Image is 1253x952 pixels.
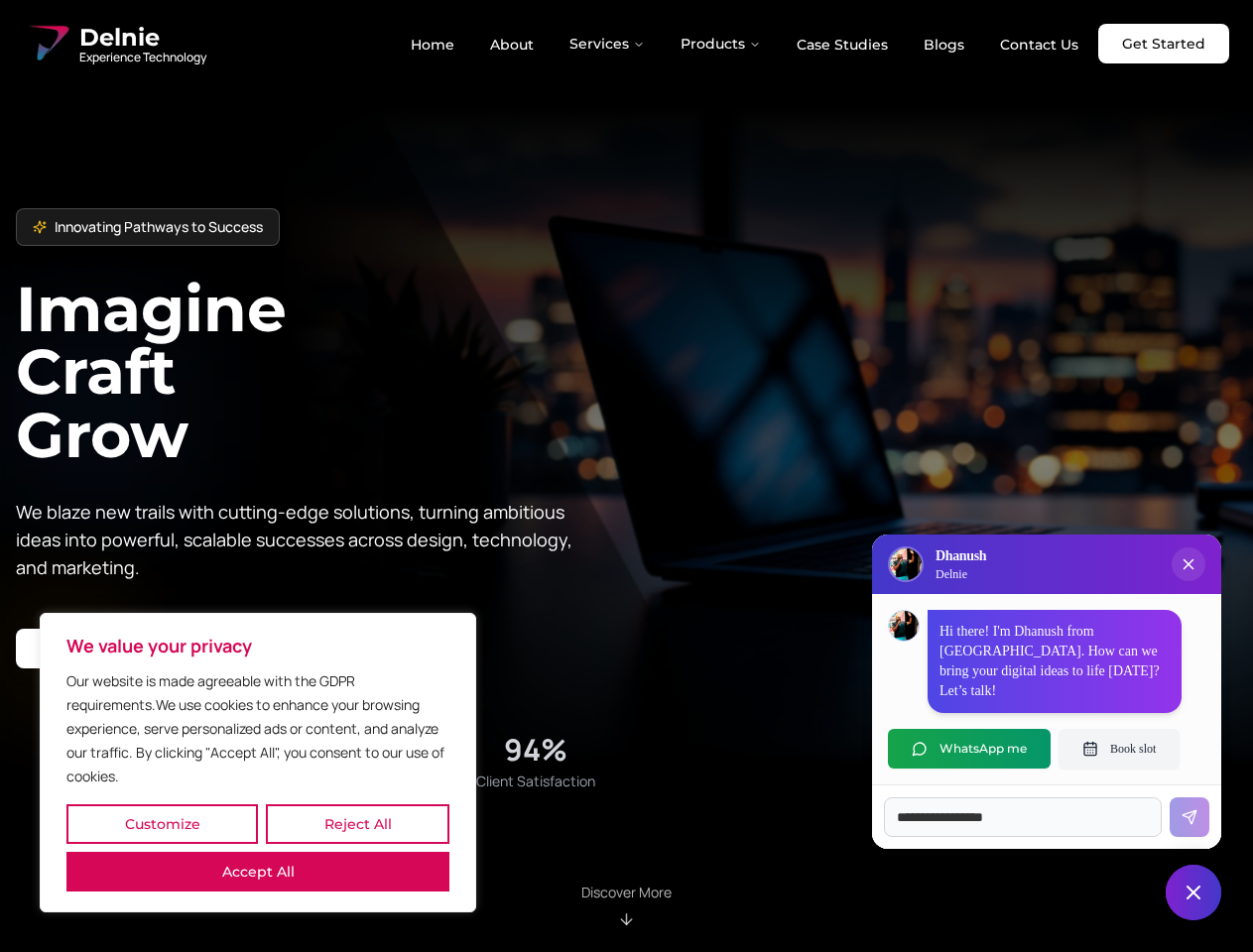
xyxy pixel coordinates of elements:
[554,24,661,63] button: Services
[24,20,206,67] a: Delnie Logo Full
[581,883,672,902] p: Discover More
[940,622,1170,701] p: Hi there! I'm Dhanush from [GEOGRAPHIC_DATA]. How can we bring your digital ideas to life [DATE]?...
[1059,729,1180,769] button: Book slot
[395,24,1094,63] nav: Main
[16,629,243,668] a: Start your project with us
[1098,24,1229,63] a: Get Started
[16,498,587,581] p: We blaze new trails with cutting-edge solutions, turning ambitious ideas into powerful, scalable ...
[1172,547,1205,581] button: Close chat popup
[665,24,777,63] button: Products
[24,20,71,67] img: Delnie Logo
[890,548,922,580] img: Delnie Logo
[66,669,449,788] p: Our website is made agreeable with the GDPR requirements.We use cookies to enhance your browsing ...
[66,852,449,892] button: Accept All
[1166,865,1221,920] button: Close chat
[55,217,263,237] span: Innovating Pathways to Success
[66,804,258,844] button: Customize
[908,28,980,61] a: Blogs
[581,883,672,928] div: Scroll to About section
[936,566,986,582] p: Delnie
[16,278,627,465] h1: Imagine Craft Grow
[79,50,206,65] span: Experience Technology
[889,611,919,641] img: Dhanush
[781,28,904,61] a: Case Studies
[504,732,567,768] div: 94%
[476,772,595,791] span: Client Satisfaction
[984,28,1094,61] a: Contact Us
[888,729,1051,769] button: WhatsApp me
[66,634,449,657] p: We value your privacy
[395,28,470,61] a: Home
[79,22,206,54] span: Delnie
[474,28,550,61] a: About
[936,546,986,566] h3: Dhanush
[266,804,449,844] button: Reject All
